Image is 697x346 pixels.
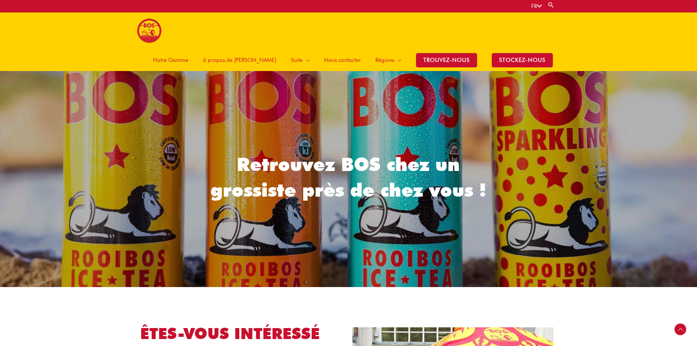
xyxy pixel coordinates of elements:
[137,18,162,43] img: BOS logo finals-200px
[547,1,555,8] a: Search button
[140,49,560,71] nav: Site Navigation
[416,53,477,67] span: TROUVEZ-NOUS
[284,49,317,71] a: Suite
[531,3,542,10] a: FR
[375,49,394,71] span: Régions
[324,49,361,71] span: Nous contacter
[409,49,484,71] a: TROUVEZ-NOUS
[196,49,284,71] a: à propos de [PERSON_NAME]
[153,49,188,71] span: Notre Gamme
[368,49,409,71] a: Régions
[492,53,553,67] span: stockez-nous
[291,49,303,71] span: Suite
[317,49,368,71] a: Nous contacter
[203,49,276,71] span: à propos de [PERSON_NAME]
[146,49,196,71] a: Notre Gamme
[200,152,497,203] h1: Retrouvez BOS chez un grossiste près de chez vous !
[484,49,560,71] a: stockez-nous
